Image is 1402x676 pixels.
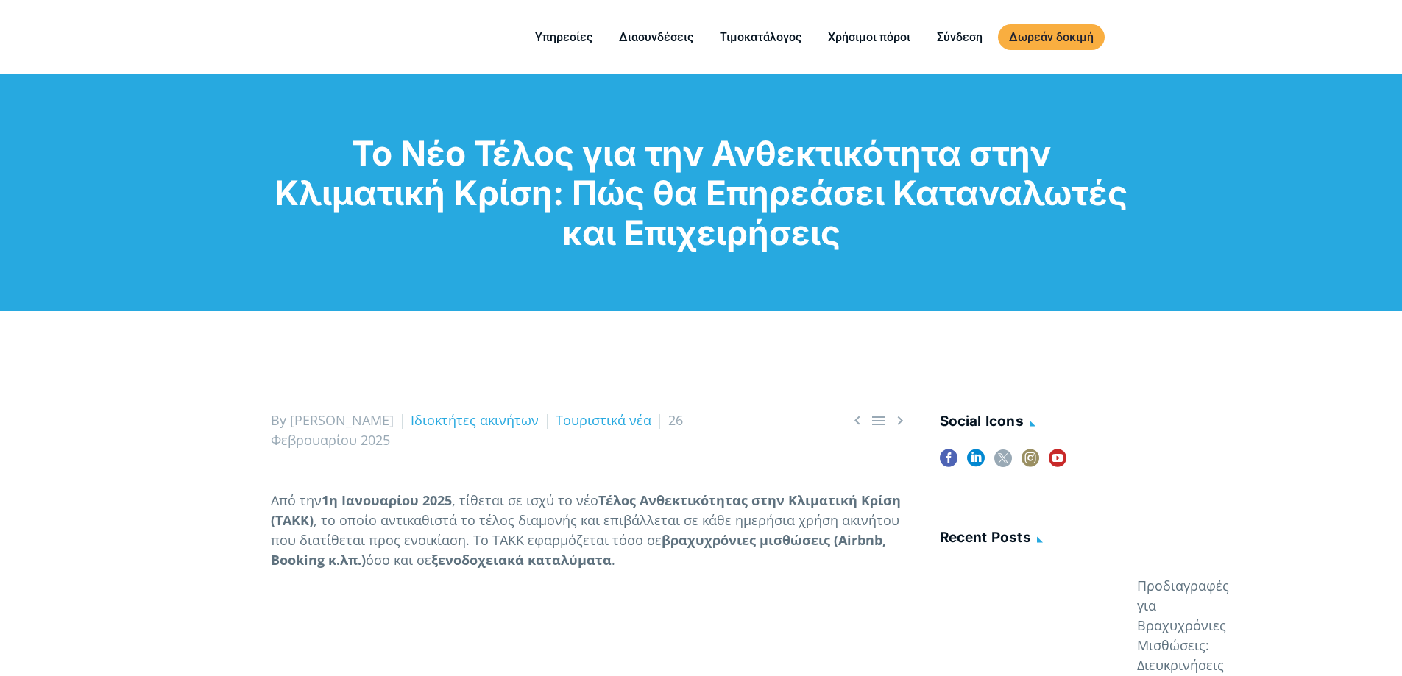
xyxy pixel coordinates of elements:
[411,411,539,429] a: Ιδιοκτήτες ακινήτων
[1022,449,1039,477] a: instagram
[608,28,704,46] a: Διασυνδέσεις
[891,411,909,430] span: Next post
[322,491,452,509] b: 1η Ιανουαρίου 2025
[431,551,612,569] b: ξενοδοχειακά καταλύματα
[940,410,1132,435] h4: social icons
[967,449,985,477] a: linkedin
[1109,28,1144,46] a: Αλλαγή σε
[926,28,994,46] a: Σύνδεση
[849,411,866,430] span: Previous post
[524,28,603,46] a: Υπηρεσίες
[1049,449,1066,477] a: youtube
[849,411,866,430] a: 
[998,24,1105,50] a: Δωρεάν δοκιμή
[817,28,921,46] a: Χρήσιμοι πόροι
[940,527,1132,551] h4: Recent posts
[271,133,1132,252] h1: Το Νέο Τέλος για την Ανθεκτικότητα στην Κλιματική Κρίση: Πώς θα Επηρεάσει Καταναλωτές και Επιχειρ...
[556,411,651,429] a: Τουριστικά νέα
[994,449,1012,477] a: twitter
[870,411,888,430] a: 
[709,28,812,46] a: Τιμοκατάλογος
[891,411,909,430] a: 
[940,449,957,477] a: facebook
[366,551,431,569] span: όσο και σε
[271,411,394,429] span: By [PERSON_NAME]
[452,491,598,509] span: , τίθεται σε ισχύ το νέο
[271,491,322,509] span: Από την
[612,551,615,569] span: .
[271,511,899,549] span: , το οποίο αντικαθιστά το τέλος διαμονής και επιβάλλεται σε κάθε ημερήσια χρήση ακινήτου που διατ...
